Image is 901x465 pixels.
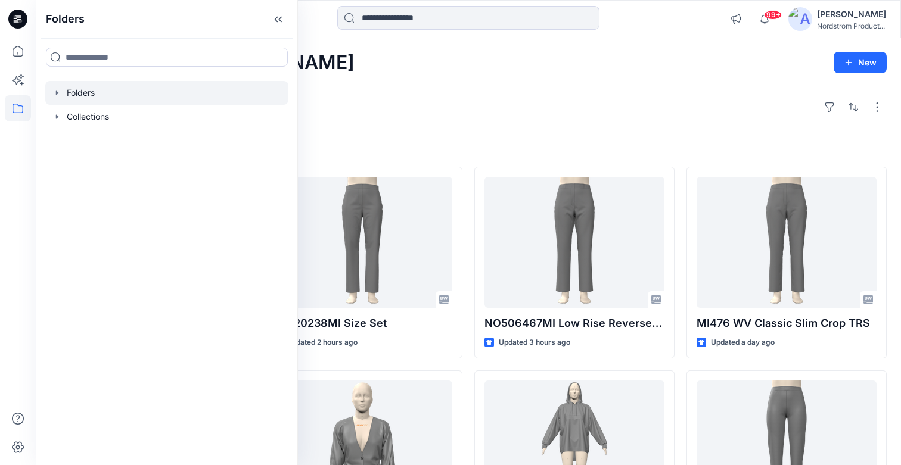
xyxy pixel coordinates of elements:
[484,177,664,308] a: NO506467MI Low Rise Reverse Inseam
[287,336,358,349] p: Updated 2 hours ago
[272,315,452,332] p: RK520238MI Size Set
[817,7,886,21] div: [PERSON_NAME]
[697,177,877,308] a: MI476 WV Classic Slim Crop TRS
[484,315,664,332] p: NO506467MI Low Rise Reverse Inseam
[499,336,570,349] p: Updated 3 hours ago
[788,7,812,31] img: avatar
[272,177,452,308] a: RK520238MI Size Set
[697,315,877,332] p: MI476 WV Classic Slim Crop TRS
[834,52,887,73] button: New
[711,336,775,349] p: Updated a day ago
[50,141,887,155] h4: Styles
[817,21,886,30] div: Nordstrom Product...
[764,10,782,20] span: 99+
